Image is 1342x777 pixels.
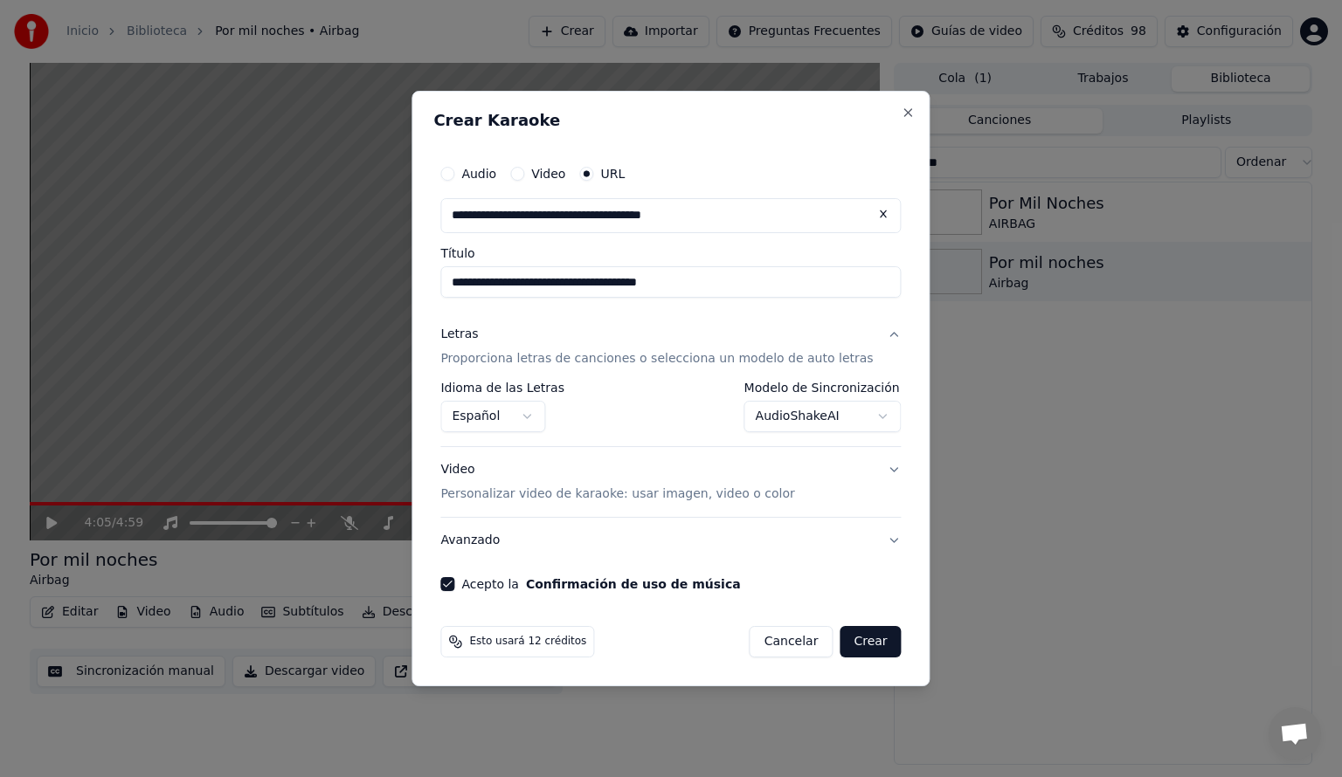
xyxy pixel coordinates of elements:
button: Cancelar [750,626,834,657]
button: Avanzado [440,518,901,563]
div: Letras [440,326,478,343]
button: VideoPersonalizar video de karaoke: usar imagen, video o color [440,447,901,517]
button: Crear [840,626,901,657]
button: Acepto la [526,578,741,590]
label: Audio [461,168,496,180]
p: Proporciona letras de canciones o selecciona un modelo de auto letras [440,350,873,368]
button: LetrasProporciona letras de canciones o selecciona un modelo de auto letras [440,312,901,382]
label: Video [531,168,565,180]
p: Personalizar video de karaoke: usar imagen, video o color [440,485,794,503]
div: Video [440,461,794,503]
div: LetrasProporciona letras de canciones o selecciona un modelo de auto letras [440,382,901,446]
label: Idioma de las Letras [440,382,564,394]
label: Modelo de Sincronización [744,382,902,394]
h2: Crear Karaoke [433,113,908,128]
label: Título [440,247,901,259]
label: URL [600,168,625,180]
label: Acepto la [461,578,740,590]
span: Esto usará 12 créditos [469,635,586,649]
